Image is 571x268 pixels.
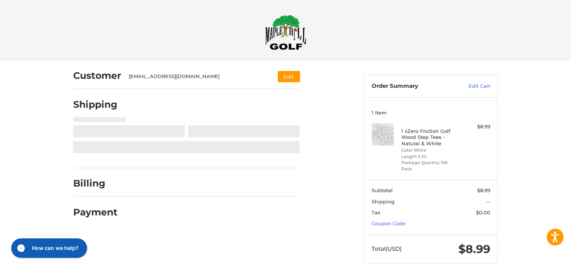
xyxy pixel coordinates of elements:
span: Total (USD) [372,245,402,252]
li: Package Quantity 100 Pack [401,160,459,172]
li: Color White [401,147,459,154]
h3: Order Summary [372,83,452,90]
div: [EMAIL_ADDRESS][DOMAIN_NAME] [129,73,264,80]
a: Coupon Code [372,220,405,226]
h4: 1 x Zero Friction Golf Wood Step Tees - Natural & White [401,128,459,146]
h3: 1 Item [372,110,490,116]
div: $8.99 [461,123,490,131]
span: -- [487,199,490,205]
span: $0.00 [476,209,490,215]
h2: Customer [73,70,121,81]
span: Subtotal [372,187,393,193]
span: Shipping [372,199,395,205]
span: $8.99 [477,187,490,193]
button: Edit [278,71,300,82]
img: Maple Hill Golf [265,15,306,50]
iframe: Gorgias live chat messenger [8,236,89,260]
h2: Billing [73,178,117,189]
h2: Payment [73,206,118,218]
span: Tax [372,209,380,215]
iframe: Google Customer Reviews [509,248,571,268]
span: $8.99 [458,242,490,256]
h2: Shipping [73,99,118,110]
li: Length 3 1/4 [401,154,459,160]
a: Edit Cart [452,83,490,90]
